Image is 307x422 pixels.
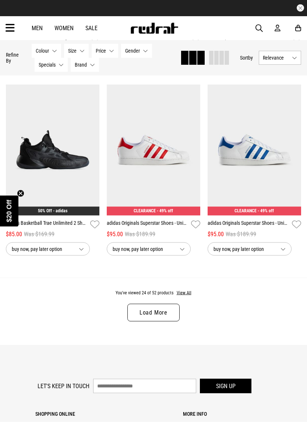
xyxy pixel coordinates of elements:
span: $85.00 [6,230,22,239]
span: Brand [75,62,87,68]
span: Gender [125,48,140,54]
span: Colour [36,48,49,54]
img: Redrat logo [130,23,179,34]
span: by [248,55,253,61]
iframe: Customer reviews powered by Trustpilot [98,4,209,12]
span: Was $169.99 [24,230,54,239]
span: Size [68,48,77,54]
a: Men [32,25,43,32]
span: Was $189.99 [226,230,256,239]
span: CLEARANCE [234,208,257,213]
span: buy now, pay later option [214,245,275,253]
button: Close teaser [17,190,24,197]
img: Adidas Originals Superstar Shoes - Unisex in White [107,85,200,216]
span: $95.00 [208,230,224,239]
button: buy now, pay later option [6,242,90,256]
img: Adidas Originals Superstar Shoes - Unisex in White [208,85,301,216]
button: Open LiveChat chat widget [6,3,28,25]
span: buy now, pay later option [113,245,174,253]
span: buy now, pay later option [12,245,73,253]
a: adidas Originals Superstar Shoes - Unisex [107,219,188,230]
p: Shopping Online [35,411,153,417]
span: $20 Off [6,200,13,222]
button: Sign up [200,379,251,393]
a: adidas Basketball Trae Unlimited 2 Shoes - Unisex [6,219,87,230]
button: Gender [121,44,152,58]
p: More Info [183,411,301,417]
button: buy now, pay later option [208,242,292,256]
img: Adidas Basketball Trae Unlimited 2 Shoes - Unisex in Black [6,85,99,216]
button: Colour [32,44,61,58]
a: Load More [127,304,180,322]
span: Specials [39,62,56,68]
span: Relevance [263,55,289,61]
span: You've viewed 24 of 52 products [116,290,173,295]
button: Size [64,44,89,58]
button: Specials [35,58,68,72]
span: CLEARANCE [134,208,156,213]
label: Let's keep in touch [38,383,89,390]
span: $95.00 [107,230,123,239]
a: adidas Originals Superstar Shoes - Unisex [208,219,289,230]
span: Price [96,48,106,54]
a: Women [54,25,74,32]
p: Refine By [6,52,21,64]
button: Price [92,44,118,58]
a: Sale [85,25,98,32]
button: Sortby [240,53,253,62]
span: - 49% off [258,208,274,213]
button: Relevance [259,51,301,65]
span: - 49% off [157,208,173,213]
button: buy now, pay later option [107,242,191,256]
button: View All [176,290,192,297]
a: 50% Off - adidas [38,208,67,213]
span: Was $189.99 [125,230,155,239]
button: Brand [71,58,99,72]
